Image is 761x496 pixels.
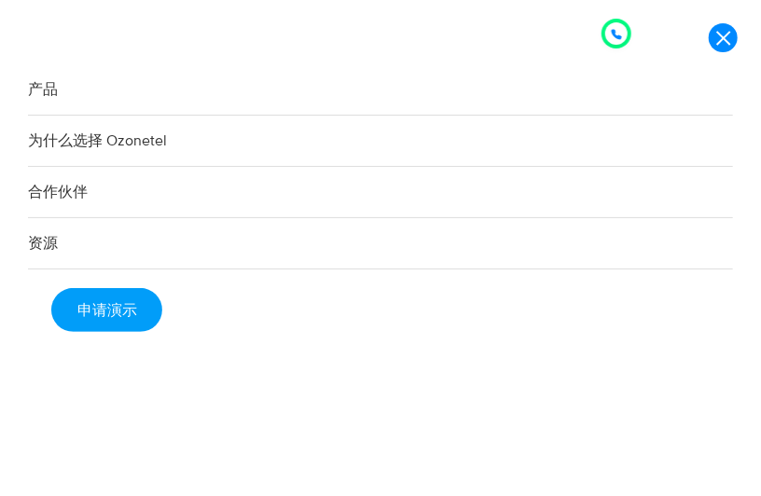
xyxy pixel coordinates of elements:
font: 产品 [28,80,58,99]
font: 资源 [28,234,58,253]
font: 为什么选择 Ozonetel [28,131,167,150]
a: 申请演示 [51,288,162,332]
a: 为什么选择 Ozonetel [28,116,733,167]
a: 合作伙伴 [28,167,733,218]
a: 资源 [28,218,733,269]
a: 产品 [28,64,733,116]
font: 申请演示 [77,301,137,320]
font: 合作伙伴 [28,183,88,201]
